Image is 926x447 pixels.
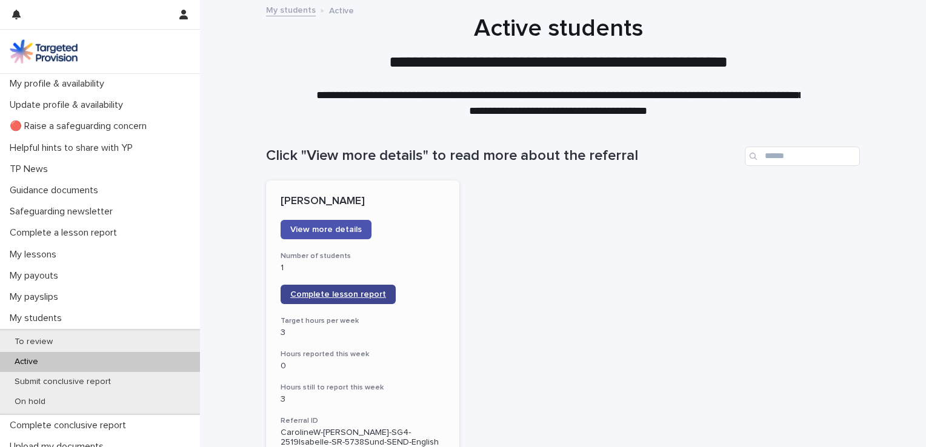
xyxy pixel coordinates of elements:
p: Submit conclusive report [5,377,121,387]
span: Complete lesson report [290,290,386,299]
span: View more details [290,225,362,234]
h1: Active students [261,14,855,43]
h3: Hours still to report this week [281,383,445,392]
p: 0 [281,361,445,371]
a: My students [266,2,316,16]
h3: Number of students [281,251,445,261]
input: Search [745,147,860,166]
h3: Referral ID [281,416,445,426]
h1: Click "View more details" to read more about the referral [266,147,740,165]
p: Safeguarding newsletter [5,206,122,217]
a: Complete lesson report [281,285,396,304]
p: My profile & availability [5,78,114,90]
p: Active [5,357,48,367]
p: My payouts [5,270,68,282]
p: 3 [281,328,445,338]
p: To review [5,337,62,347]
p: Complete a lesson report [5,227,127,239]
p: Active [329,3,354,16]
p: My lessons [5,249,66,260]
h3: Target hours per week [281,316,445,326]
img: M5nRWzHhSzIhMunXDL62 [10,39,78,64]
p: Update profile & availability [5,99,133,111]
p: 1 [281,263,445,273]
p: My payslips [5,291,68,303]
p: 3 [281,394,445,405]
h3: Hours reported this week [281,349,445,359]
p: On hold [5,397,55,407]
a: View more details [281,220,371,239]
p: Helpful hints to share with YP [5,142,142,154]
p: My students [5,313,72,324]
p: TP News [5,164,58,175]
p: 🔴 Raise a safeguarding concern [5,121,156,132]
p: [PERSON_NAME] [281,195,445,208]
p: Complete conclusive report [5,420,136,431]
p: Guidance documents [5,185,108,196]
